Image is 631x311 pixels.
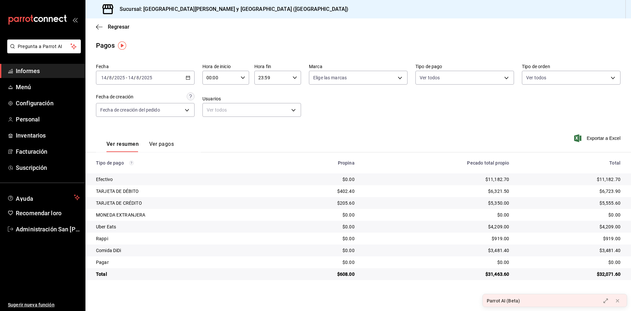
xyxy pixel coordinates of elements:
font: $608.00 [337,272,355,277]
font: Uber Eats [96,224,116,229]
svg: Los pagos realizados con Pay y otras terminales son montos brutos. [129,161,134,165]
font: Ver todos [207,107,227,113]
input: -- [136,75,139,80]
font: Rappi [96,236,108,241]
font: Fecha [96,64,109,69]
input: ---- [114,75,125,80]
font: $32,071.60 [597,272,621,277]
font: Configuración [16,100,54,107]
button: Exportar a Excel [575,134,620,142]
font: Ver pagos [149,141,174,147]
font: Menú [16,84,31,91]
input: -- [101,75,107,80]
font: $3,481.40 [488,248,509,253]
font: Pecado total propio [467,160,509,166]
font: / [134,75,136,80]
font: $0.00 [342,212,355,218]
font: Administración San [PERSON_NAME] [16,226,116,233]
font: $11,182.70 [597,177,621,182]
font: Tipo de orden [522,64,550,69]
font: $6,321.50 [488,189,509,194]
img: Marcador de información sobre herramientas [118,41,126,50]
font: $919.00 [603,236,620,241]
font: $0.00 [342,236,355,241]
font: $0.00 [608,212,620,218]
font: / [107,75,109,80]
font: Regresar [108,24,129,30]
font: Marca [309,64,322,69]
font: Personal [16,116,40,123]
font: $0.00 [497,212,509,218]
font: / [139,75,141,80]
input: -- [128,75,134,80]
font: Inventarios [16,132,46,139]
font: Hora fin [254,64,271,69]
font: $0.00 [497,260,509,265]
font: Comida DiDi [96,248,121,253]
font: Pagos [96,41,115,49]
font: Tipo de pago [415,64,442,69]
font: Fecha de creación [96,94,133,99]
input: -- [109,75,112,80]
font: - [126,75,127,80]
font: Parrot AI (Beta) [487,298,520,303]
font: Total [96,272,107,277]
font: $402.40 [337,189,355,194]
font: MONEDA EXTRANJERA [96,212,146,218]
font: $0.00 [342,260,355,265]
font: Facturación [16,148,47,155]
font: $31,463.60 [485,272,509,277]
font: Usuarios [202,96,221,101]
font: TARJETA DE CRÉDITO [96,200,142,206]
font: Informes [16,67,40,74]
font: Sucursal: [GEOGRAPHIC_DATA][PERSON_NAME] y [GEOGRAPHIC_DATA] ([GEOGRAPHIC_DATA]) [120,6,349,12]
font: Hora de inicio [202,64,231,69]
button: Pregunta a Parrot AI [7,39,81,53]
font: Sugerir nueva función [8,302,55,307]
font: Fecha de creación del pedido [100,107,160,113]
font: $0.00 [608,260,620,265]
font: $4,209.00 [488,224,509,229]
font: / [112,75,114,80]
input: ---- [141,75,152,80]
font: Total [609,160,620,166]
font: $5,350.00 [488,200,509,206]
font: $11,182.70 [485,177,509,182]
font: $0.00 [342,224,355,229]
font: $205.60 [337,200,355,206]
font: Recomendar loro [16,210,61,217]
font: Elige las marcas [313,75,347,80]
font: Ver todos [420,75,440,80]
font: Ver todos [526,75,546,80]
font: TARJETA DE DÉBITO [96,189,139,194]
font: $6,723.90 [599,189,620,194]
font: Ayuda [16,195,34,202]
font: Efectivo [96,177,113,182]
button: Regresar [96,24,129,30]
font: Pagar [96,260,109,265]
font: Ver resumen [106,141,139,147]
font: $3,481.40 [599,248,620,253]
font: Propina [338,160,355,166]
font: Suscripción [16,164,47,171]
div: pestañas de navegación [106,141,174,152]
font: $919.00 [492,236,509,241]
font: $5,555.60 [599,200,620,206]
a: Pregunta a Parrot AI [5,48,81,55]
font: $0.00 [342,248,355,253]
font: $4,209.00 [599,224,620,229]
font: Pregunta a Parrot AI [18,44,62,49]
button: abrir_cajón_menú [72,17,78,22]
font: Exportar a Excel [587,136,620,141]
font: $0.00 [342,177,355,182]
font: Tipo de pago [96,160,124,166]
